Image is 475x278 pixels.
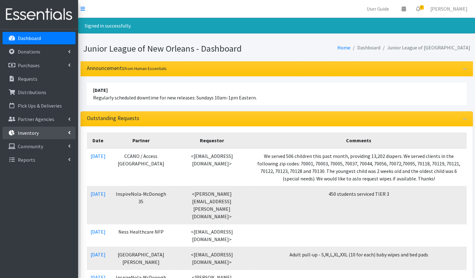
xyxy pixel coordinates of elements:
li: Dashboard [350,43,380,52]
h3: Outstanding Requests [87,115,139,122]
th: Date [87,133,109,148]
li: Junior League of [GEOGRAPHIC_DATA] [380,43,470,52]
p: Community [18,143,43,149]
div: Signed in successfully. [78,18,475,33]
h3: Announcements [87,65,167,72]
td: Ness Healthcare NFP [109,224,173,247]
h1: Junior League of New Orleans - Dashboard [83,43,275,54]
a: 5 [411,3,425,15]
td: <[PERSON_NAME][EMAIL_ADDRESS][PERSON_NAME][DOMAIN_NAME]> [172,186,251,224]
th: Partner [109,133,173,148]
a: Partner Agencies [2,113,76,125]
a: Distributions [2,86,76,99]
img: HumanEssentials [2,4,76,25]
td: CCANO / Access [GEOGRAPHIC_DATA] [109,148,173,186]
a: [DATE] [91,191,106,197]
li: Regularly scheduled downtime for new releases: Sundays 10am-1pm Eastern. [87,83,467,105]
a: Dashboard [2,32,76,44]
a: Community [2,140,76,153]
a: Pick Ups & Deliveries [2,99,76,112]
p: Dashboard [18,35,41,41]
a: User Guide [362,3,394,15]
small: from Human Essentials [124,66,167,71]
td: Adult pull-up - S,M,L,XL,XXL (10 for each) baby wipes and bed pads [251,247,466,270]
p: Requests [18,76,37,82]
strong: [DATE] [93,87,108,93]
th: Comments [251,133,466,148]
a: Donations [2,45,76,58]
p: Partner Agencies [18,116,54,122]
td: InspireNola-McDonogh 35 [109,186,173,224]
td: [GEOGRAPHIC_DATA][PERSON_NAME] [109,247,173,270]
td: <[EMAIL_ADDRESS][DOMAIN_NAME]> [172,148,251,186]
a: [DATE] [91,251,106,258]
td: <[EMAIL_ADDRESS][DOMAIN_NAME]> [172,247,251,270]
th: Requestor [172,133,251,148]
td: 450 students serviced TIER 3 [251,186,466,224]
p: Distributions [18,89,46,95]
a: Reports [2,154,76,166]
p: Donations [18,48,40,55]
p: Reports [18,157,35,163]
p: Pick Ups & Deliveries [18,103,62,109]
a: [PERSON_NAME] [425,3,473,15]
p: Inventory [18,130,39,136]
span: 5 [420,5,424,10]
a: Inventory [2,127,76,139]
a: [DATE] [91,153,106,159]
td: We served 506 children this past month, providing 13,202 diapers. We served clients in the follow... [251,148,466,186]
a: Purchases [2,59,76,72]
p: Purchases [18,62,40,68]
a: Home [337,44,350,51]
a: Requests [2,73,76,85]
a: [DATE] [91,229,106,235]
td: <[EMAIL_ADDRESS][DOMAIN_NAME]> [172,224,251,247]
